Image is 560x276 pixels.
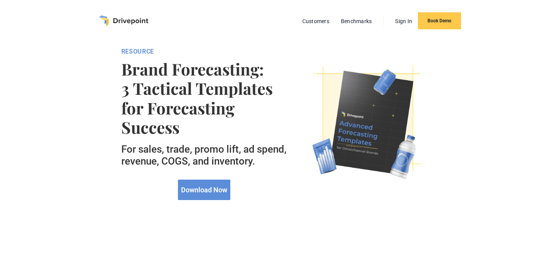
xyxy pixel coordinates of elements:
[418,12,461,29] a: Book Demo
[121,59,287,137] strong: Brand Forecasting: 3 Tactical Templates for Forecasting Success
[99,15,148,26] a: home
[121,48,287,56] div: RESOURCE
[337,16,376,26] a: Benchmarks
[298,16,333,26] a: Customers
[391,16,416,26] a: Sign In
[178,180,230,200] a: Download Now
[121,143,287,167] h5: For sales, trade, promo lift, ad spend, revenue, COGS, and inventory.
